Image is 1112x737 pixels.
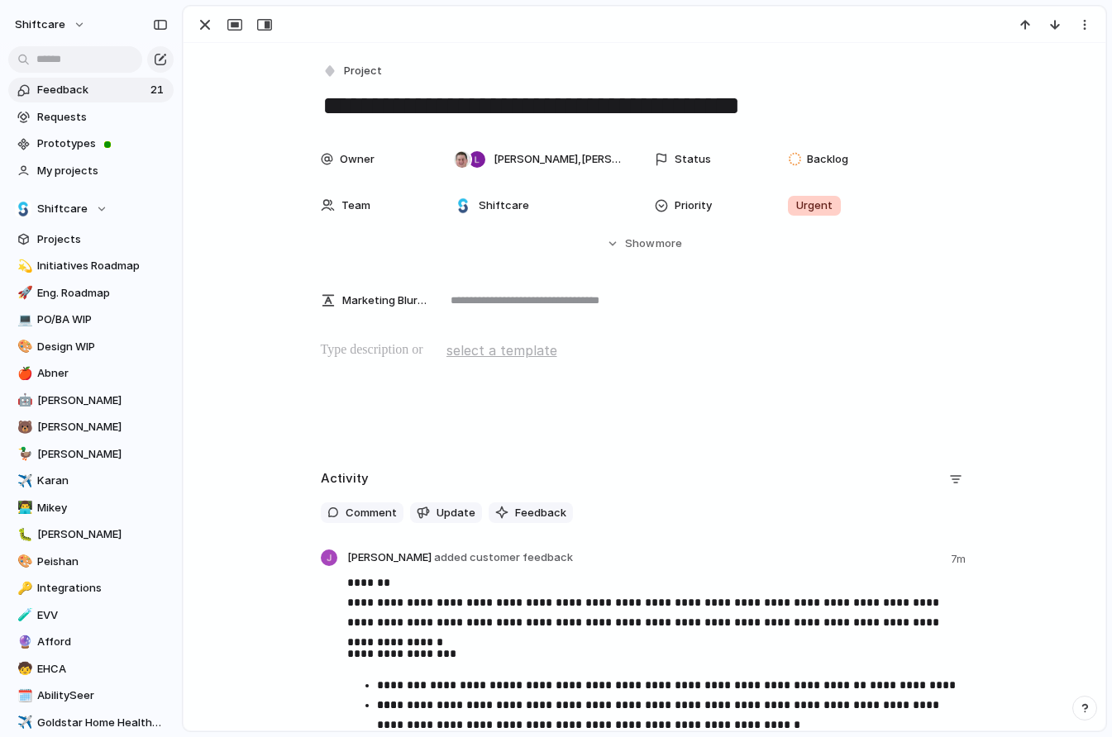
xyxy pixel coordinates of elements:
a: ✈️Goldstar Home Healthcare [8,711,174,735]
span: EHCA [37,661,168,678]
a: 🧒EHCA [8,657,174,682]
button: ✈️ [15,473,31,489]
button: 💻 [15,311,31,328]
a: 🔮Afford [8,630,174,654]
div: 🚀 [17,283,29,302]
span: Mikey [37,500,168,516]
span: Status [675,151,711,168]
a: 💻PO/BA WIP [8,307,174,332]
span: more [656,235,682,252]
a: 🗓️AbilitySeer [8,683,174,708]
span: Abner [37,365,168,382]
div: 🎨Peishan [8,549,174,574]
div: 🔮 [17,633,29,652]
div: 🍎 [17,364,29,383]
span: Marketing Blurb (15-20 Words) [342,292,427,309]
span: 21 [150,82,167,98]
button: 🔑 [15,580,31,597]
span: AbilitySeer [37,687,168,704]
div: 🗓️ [17,687,29,706]
span: Projects [37,231,168,248]
span: My projects [37,163,168,179]
button: select a template [444,338,560,363]
a: 🔑Integrations [8,576,174,601]
button: Showmore [321,229,969,259]
button: 🦆 [15,446,31,463]
span: shiftcare [15,17,65,33]
span: added customer feedback [434,550,573,563]
a: ✈️Karan [8,468,174,493]
a: 🍎Abner [8,361,174,386]
button: 🧒 [15,661,31,678]
div: 🧪EVV [8,603,174,628]
span: Requests [37,109,168,126]
span: PO/BA WIP [37,311,168,328]
div: 🐻 [17,418,29,437]
span: Design WIP [37,339,168,355]
span: [PERSON_NAME] [37,419,168,435]
span: Backlog [807,151,848,168]
span: Owner [340,151,375,168]
span: Feedback [37,82,146,98]
span: Integrations [37,580,168,597]
span: [PERSON_NAME] [37,392,168,409]
a: 🐛[PERSON_NAME] [8,522,174,547]
span: Urgent [796,197,833,214]
span: Update [437,505,475,521]
a: 👨‍💻Mikey [8,496,174,521]
a: 🎨Design WIP [8,335,174,359]
span: Afford [37,634,168,650]
div: 🐛 [17,525,29,544]
div: 🤖[PERSON_NAME] [8,388,174,413]
span: [PERSON_NAME] [37,526,168,543]
button: 🎨 [15,339,31,355]
button: shiftcare [7,12,94,38]
button: Shiftcare [8,197,174,221]
button: 🚀 [15,285,31,302]
div: 🧪 [17,606,29,625]
div: 🧒 [17,659,29,678]
div: 🎨 [17,552,29,571]
button: 🎨 [15,554,31,570]
div: 🐻[PERSON_NAME] [8,415,174,440]
span: Initiatives Roadmap [37,258,168,274]
a: 🚀Eng. Roadmap [8,281,174,306]
a: 🦆[PERSON_NAME] [8,442,174,467]
button: 🤖 [15,392,31,409]
span: Priority [675,197,712,214]
span: Goldstar Home Healthcare [37,715,168,731]
a: 💫Initiatives Roadmap [8,254,174,278]
span: Comment [346,505,397,521]
span: Project [344,63,382,79]
span: [PERSON_NAME] [347,549,573,566]
div: 🦆 [17,445,29,464]
div: 🔑 [17,579,29,598]
button: Comment [321,502,403,524]
button: 🔮 [15,634,31,650]
span: Shiftcare [37,201,88,217]
span: Peishan [37,554,168,570]
button: 🗓️ [15,687,31,704]
span: Karan [37,473,168,489]
div: 💻 [17,311,29,330]
button: 🍎 [15,365,31,382]
a: Projects [8,227,174,252]
button: Update [410,502,482,524]
button: 🐻 [15,419,31,435]
button: 👨‍💻 [15,500,31,516]
div: 🎨 [17,337,29,356]
div: 🤖 [17,391,29,410]
button: Feedback [489,502,573,524]
button: ✈️ [15,715,31,731]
